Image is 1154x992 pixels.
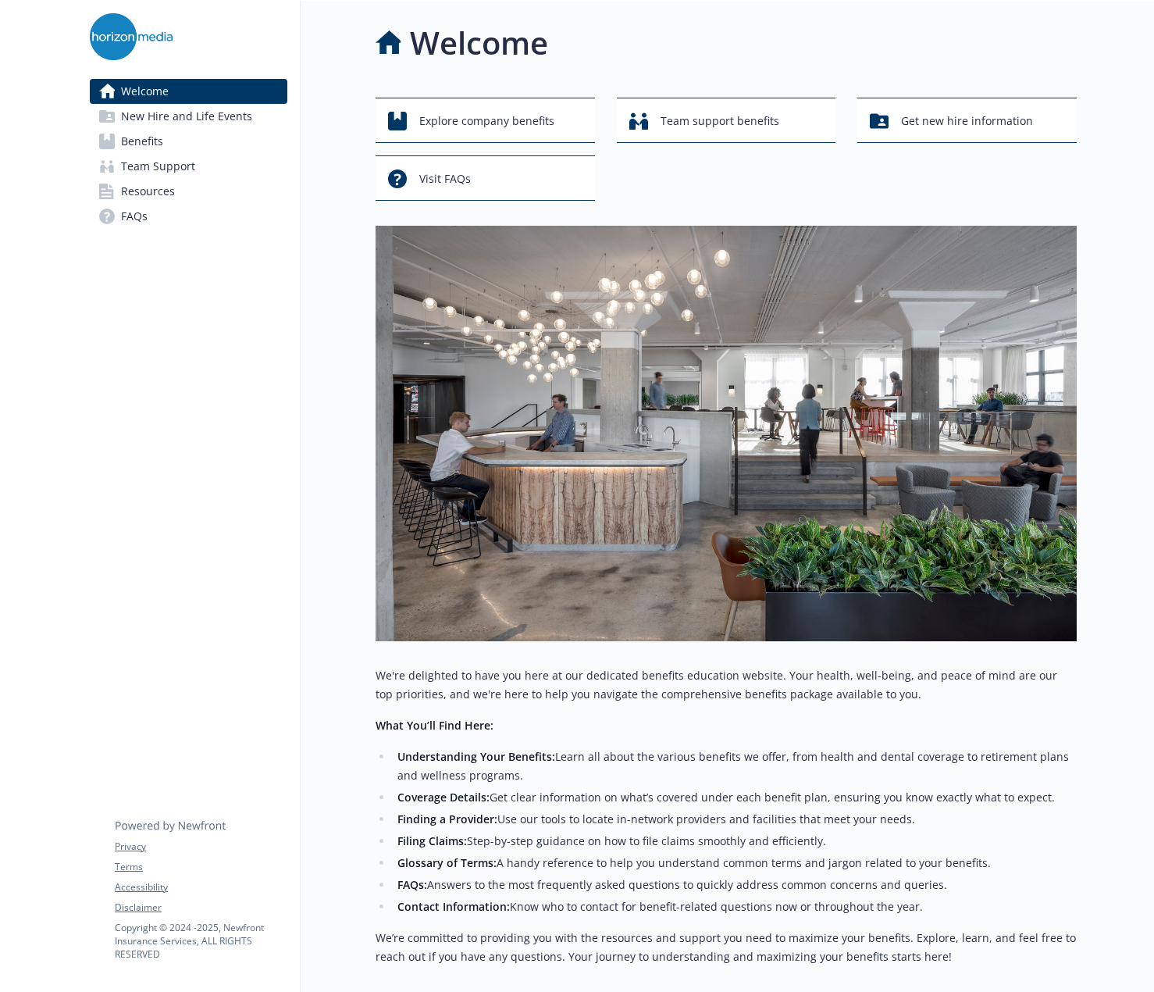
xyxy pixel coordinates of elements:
strong: Finding a Provider: [397,812,497,826]
a: Welcome [90,79,287,104]
button: Get new hire information [857,98,1077,143]
img: overview page banner [376,226,1077,641]
li: Step-by-step guidance on how to file claims smoothly and efficiently. [393,832,1077,851]
span: Benefits [121,129,163,154]
a: Resources [90,179,287,204]
strong: What You’ll Find Here: [376,718,493,733]
a: Privacy [115,840,287,854]
li: Learn all about the various benefits we offer, from health and dental coverage to retirement plan... [393,748,1077,785]
span: Explore company benefits [419,106,554,136]
li: A handy reference to help you understand common terms and jargon related to your benefits. [393,854,1077,872]
li: Answers to the most frequently asked questions to quickly address common concerns and queries. [393,876,1077,894]
h1: Welcome [410,20,548,66]
strong: Coverage Details: [397,790,490,805]
a: Disclaimer [115,901,287,915]
button: Team support benefits [617,98,836,143]
a: Team Support [90,154,287,179]
a: FAQs [90,204,287,229]
a: Terms [115,860,287,874]
strong: Filing Claims: [397,833,467,848]
span: New Hire and Life Events [121,104,252,129]
strong: Contact Information: [397,899,510,914]
p: We're delighted to have you here at our dedicated benefits education website. Your health, well-b... [376,666,1077,704]
a: New Hire and Life Events [90,104,287,129]
li: Use our tools to locate in-network providers and facilities that meet your needs. [393,810,1077,829]
li: Know who to contact for benefit-related questions now or throughout the year. [393,897,1077,916]
span: Team Support [121,154,195,179]
strong: Understanding Your Benefits: [397,749,555,764]
li: Get clear information on what’s covered under each benefit plan, ensuring you know exactly what t... [393,788,1077,807]
p: We’re committed to providing you with the resources and support you need to maximize your benefit... [376,929,1077,966]
button: Explore company benefits [376,98,595,143]
span: Team support benefits [661,106,779,136]
span: Visit FAQs [419,164,471,194]
span: Resources [121,179,175,204]
strong: Glossary of Terms: [397,855,497,870]
strong: FAQs: [397,877,427,892]
p: Copyright © 2024 - 2025 , Newfront Insurance Services, ALL RIGHTS RESERVED [115,921,287,961]
button: Visit FAQs [376,155,595,201]
a: Benefits [90,129,287,154]
span: Get new hire information [901,106,1033,136]
a: Accessibility [115,880,287,894]
span: Welcome [121,79,169,104]
span: FAQs [121,204,148,229]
